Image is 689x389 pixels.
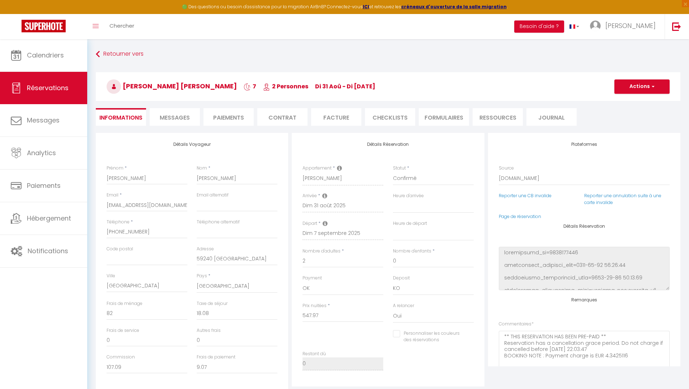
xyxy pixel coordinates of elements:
[393,165,406,172] label: Statut
[197,192,229,199] label: Email alternatif
[27,214,71,223] span: Hébergement
[393,275,410,282] label: Deposit
[6,3,27,24] button: Ouvrir le widget de chat LiveChat
[605,21,656,30] span: [PERSON_NAME]
[363,4,369,10] a: ICI
[96,48,680,61] a: Retourner vers
[27,83,69,92] span: Réservations
[393,302,414,309] label: A relancer
[303,275,322,282] label: Payment
[499,142,670,147] h4: Plateformes
[393,193,424,199] label: Heure d'arrivée
[107,273,115,279] label: Ville
[107,327,139,334] label: Frais de service
[27,51,64,60] span: Calendriers
[303,142,473,147] h4: Détails Réservation
[197,273,207,279] label: Pays
[197,219,240,226] label: Téléphone alternatif
[401,4,507,10] a: créneaux d'ouverture de la salle migration
[160,114,190,122] span: Messages
[28,246,68,255] span: Notifications
[393,220,427,227] label: Heure de départ
[499,224,670,229] h4: Détails Réservation
[499,321,534,328] label: Commentaires
[257,108,308,126] li: Contrat
[311,108,361,126] li: Facture
[499,193,552,199] a: Reporter une CB invalide
[27,148,56,157] span: Analytics
[107,354,135,361] label: Commission
[197,354,235,361] label: Frais de paiement
[263,82,308,91] span: 2 Personnes
[584,193,661,205] a: Reporter une annulation suite à une carte invalide
[419,108,469,126] li: FORMULAIRES
[303,351,326,357] label: Restant dû
[303,165,332,172] label: Appartement
[303,248,341,255] label: Nombre d'adultes
[499,213,541,219] a: Page de réservation
[526,108,577,126] li: Journal
[473,108,523,126] li: Ressources
[197,300,228,307] label: Taxe de séjour
[203,108,254,126] li: Paiements
[107,246,133,253] label: Code postal
[197,165,207,172] label: Nom
[197,327,221,334] label: Autres frais
[27,116,60,125] span: Messages
[96,108,146,126] li: Informations
[514,20,564,33] button: Besoin d'aide ?
[315,82,375,91] span: di 31 Aoû - di [DATE]
[499,165,514,172] label: Source
[365,108,415,126] li: CHECKLISTS
[27,181,61,190] span: Paiements
[107,219,130,226] label: Téléphone
[393,248,431,255] label: Nombre d'enfants
[499,297,670,302] h4: Remarques
[109,22,134,29] span: Chercher
[590,20,601,31] img: ...
[107,192,118,199] label: Email
[107,165,123,172] label: Prénom
[107,82,237,91] span: [PERSON_NAME] [PERSON_NAME]
[303,193,317,199] label: Arrivée
[104,14,140,39] a: Chercher
[303,220,317,227] label: Départ
[107,142,277,147] h4: Détails Voyageur
[244,82,256,91] span: 7
[197,246,214,253] label: Adresse
[107,300,142,307] label: Frais de ménage
[672,22,681,31] img: logout
[22,20,66,32] img: Super Booking
[303,302,327,309] label: Prix nuitées
[585,14,665,39] a: ... [PERSON_NAME]
[614,79,670,94] button: Actions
